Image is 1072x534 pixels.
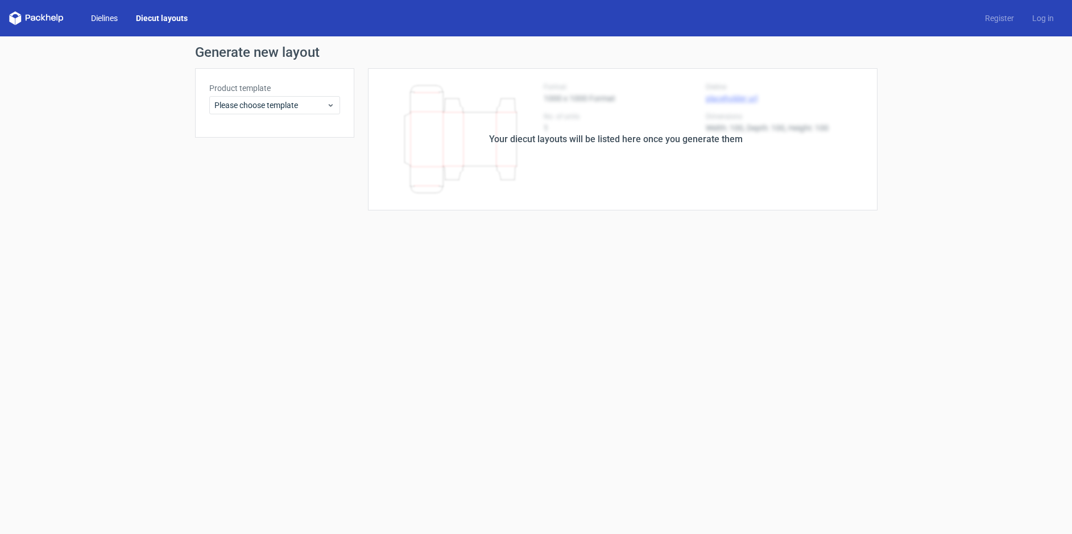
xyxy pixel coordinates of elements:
[489,133,743,146] div: Your diecut layouts will be listed here once you generate them
[127,13,197,24] a: Diecut layouts
[214,100,326,111] span: Please choose template
[976,13,1023,24] a: Register
[82,13,127,24] a: Dielines
[209,82,340,94] label: Product template
[195,45,878,59] h1: Generate new layout
[1023,13,1063,24] a: Log in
